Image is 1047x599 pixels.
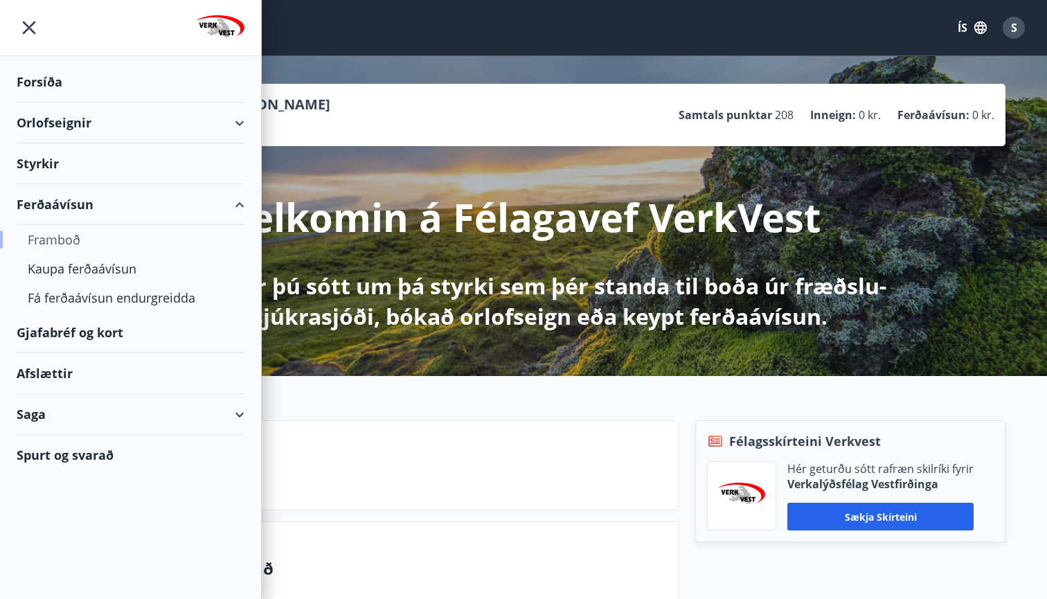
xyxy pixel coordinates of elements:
p: Inneign : [810,107,856,123]
div: Fá ferðaávísun endurgreidda [28,283,233,312]
span: 0 kr. [972,107,994,123]
p: Hér getur þú sótt um þá styrki sem þér standa til boða úr fræðslu- og sjúkrasjóði, bókað orlofsei... [158,271,889,332]
p: Hér geturðu sótt rafræn skilríki fyrir [787,461,974,476]
div: Kaupa ferðaávísun [28,254,233,283]
span: 0 kr. [859,107,881,123]
p: Samtals punktar [679,107,772,123]
span: S [1011,20,1017,35]
div: Afslættir [17,353,244,394]
p: Verkalýðsfélag Vestfirðinga [787,476,974,492]
div: Saga [17,394,244,435]
div: Ferðaávísun [17,184,244,225]
button: Sækja skírteini [787,503,974,530]
p: Ferðaávísun : [897,107,969,123]
p: Næstu helgi [143,456,667,479]
span: 208 [775,107,794,123]
div: Forsíða [17,62,244,102]
div: Styrkir [17,143,244,184]
img: union_logo [196,15,244,43]
p: Spurt og svarað [143,557,667,580]
div: Framboð [28,225,233,254]
div: Orlofseignir [17,102,244,143]
div: Gjafabréf og kort [17,312,244,353]
p: Velkomin á Félagavef VerkVest [226,190,821,243]
button: menu [17,15,42,40]
div: Spurt og svarað [17,435,244,475]
span: Félagsskírteini Verkvest [729,432,881,450]
button: S [997,11,1030,44]
button: ÍS [950,15,994,40]
img: jihgzMk4dcgjRAW2aMgpbAqQEG7LZi0j9dOLAUvz.png [718,483,765,510]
